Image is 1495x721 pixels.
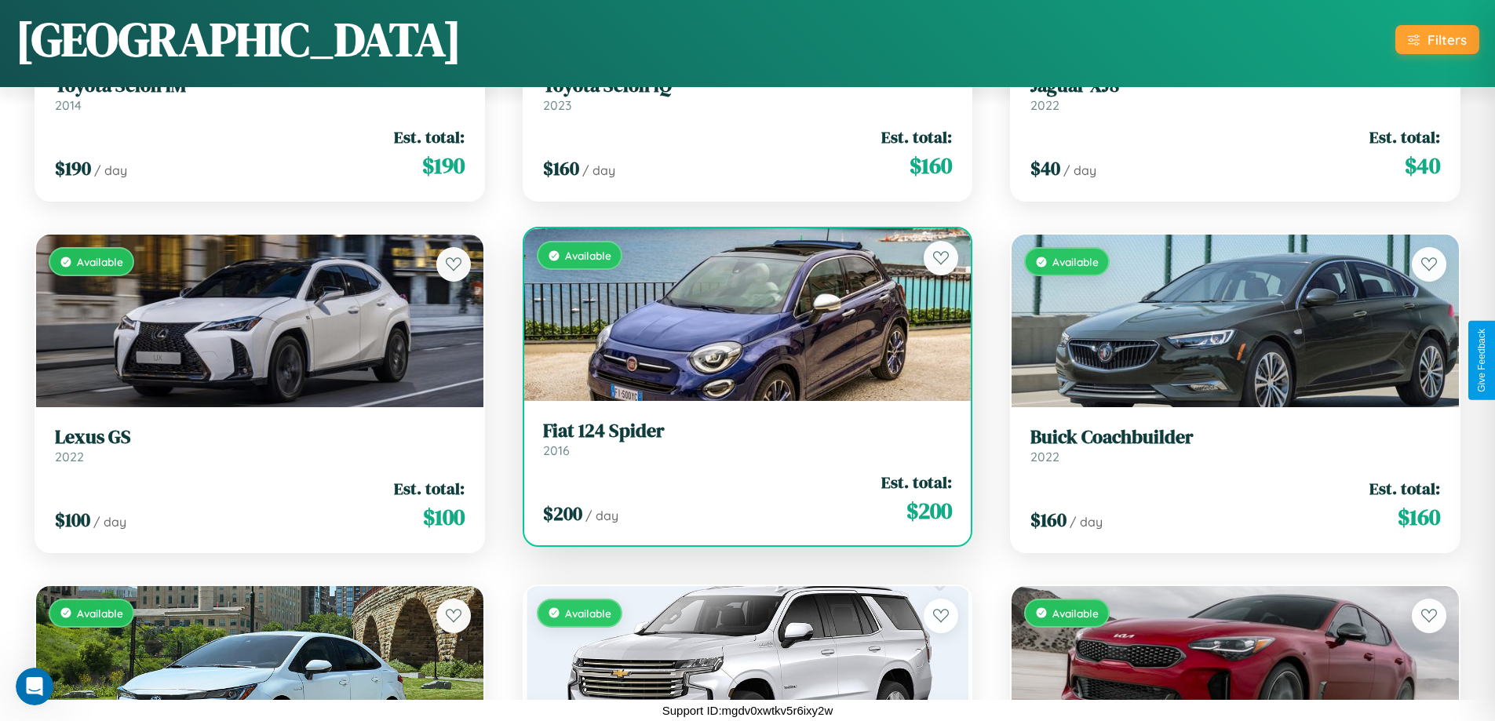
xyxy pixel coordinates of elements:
a: Jaguar XJ82022 [1030,75,1440,113]
span: Est. total: [881,126,952,148]
span: 2023 [543,97,571,113]
span: Available [77,255,123,268]
span: Available [565,249,611,262]
span: $ 200 [906,495,952,526]
span: Available [565,606,611,620]
span: 2016 [543,442,570,458]
span: / day [1070,514,1103,530]
span: Est. total: [1369,126,1440,148]
span: 2022 [1030,97,1059,113]
span: 2022 [55,449,84,464]
span: Est. total: [394,477,465,500]
span: Est. total: [394,126,465,148]
p: Support ID: mgdv0xwtkv5r6ixy2w [662,700,833,721]
span: / day [94,162,127,178]
span: / day [1063,162,1096,178]
iframe: Intercom live chat [16,668,53,705]
span: $ 40 [1030,155,1060,181]
h3: Lexus GS [55,426,465,449]
a: Toyota Scion iQ2023 [543,75,953,113]
div: Give Feedback [1476,329,1487,392]
h3: Buick Coachbuilder [1030,426,1440,449]
span: / day [582,162,615,178]
h3: Fiat 124 Spider [543,420,953,442]
span: $ 40 [1405,150,1440,181]
span: Available [1052,606,1099,620]
span: $ 190 [55,155,91,181]
span: Est. total: [1369,477,1440,500]
span: Est. total: [881,471,952,493]
div: Filters [1428,31,1467,48]
span: 2022 [1030,449,1059,464]
button: Filters [1395,25,1479,54]
span: $ 160 [543,155,579,181]
span: $ 160 [1030,507,1067,533]
a: Lexus GS2022 [55,426,465,464]
span: $ 160 [1398,501,1440,533]
span: Available [77,606,123,620]
span: $ 160 [910,150,952,181]
span: $ 200 [543,501,582,526]
h1: [GEOGRAPHIC_DATA] [16,7,461,71]
span: / day [93,514,126,530]
a: Toyota Scion iM2014 [55,75,465,113]
span: 2014 [55,97,82,113]
span: $ 100 [55,507,90,533]
a: Buick Coachbuilder2022 [1030,426,1440,464]
span: $ 100 [423,501,465,533]
span: / day [585,508,618,523]
span: $ 190 [422,150,465,181]
span: Available [1052,255,1099,268]
a: Fiat 124 Spider2016 [543,420,953,458]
